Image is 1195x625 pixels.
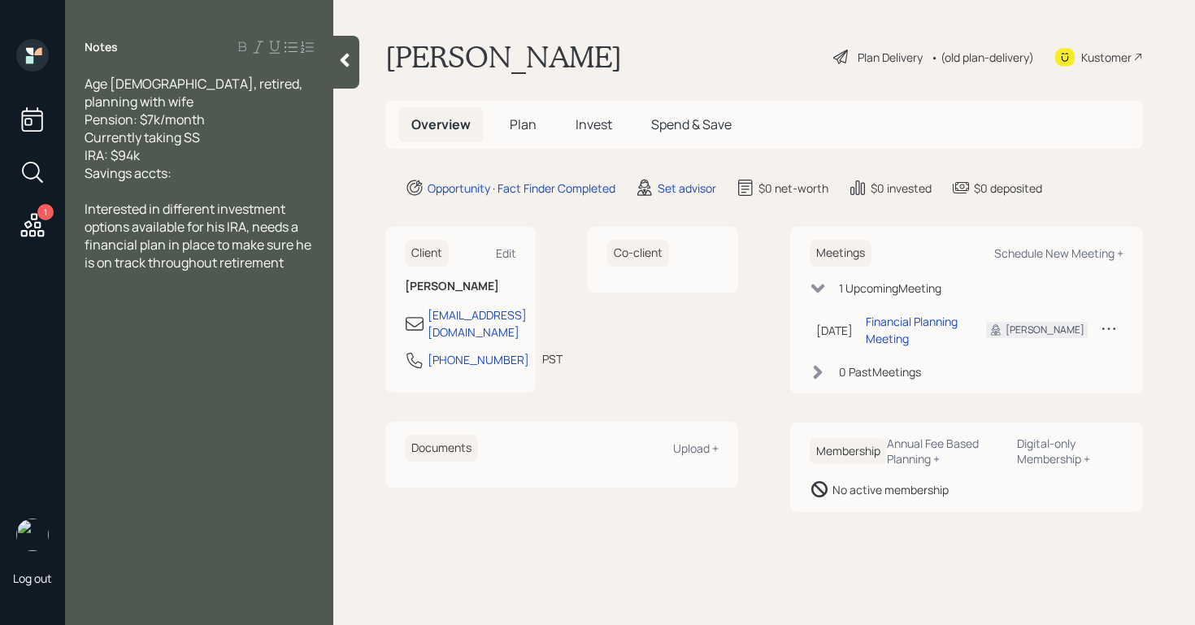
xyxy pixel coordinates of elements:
h1: [PERSON_NAME] [385,39,622,75]
h6: Co-client [607,240,669,267]
span: Currently taking SS [85,128,200,146]
h6: Membership [810,438,887,465]
div: Digital-only Membership + [1017,436,1123,467]
div: Set advisor [658,180,716,197]
span: Invest [576,115,612,133]
div: PST [542,350,563,367]
div: [DATE] [816,322,853,339]
div: Plan Delivery [858,49,923,66]
div: Opportunity · Fact Finder Completed [428,180,615,197]
span: Interested in different investment options available for his IRA, needs a financial plan in place... [85,200,314,271]
div: • (old plan-delivery) [931,49,1034,66]
span: IRA: $94k [85,146,140,164]
div: Edit [496,245,516,261]
div: 1 Upcoming Meeting [839,280,941,297]
span: Spend & Save [651,115,732,133]
div: Schedule New Meeting + [994,245,1123,261]
div: $0 deposited [974,180,1042,197]
div: Financial Planning Meeting [866,313,960,347]
div: $0 invested [871,180,932,197]
span: Savings accts: [85,164,172,182]
div: 0 Past Meeting s [839,363,921,380]
span: Plan [510,115,537,133]
div: $0 net-worth [758,180,828,197]
label: Notes [85,39,118,55]
span: Pension: $7k/month [85,111,205,128]
span: Age [DEMOGRAPHIC_DATA], retired, planning with wife [85,75,305,111]
div: No active membership [832,481,949,498]
h6: Client [405,240,449,267]
h6: [PERSON_NAME] [405,280,516,293]
div: [PHONE_NUMBER] [428,351,529,368]
span: Overview [411,115,471,133]
div: Upload + [673,441,719,456]
div: [PERSON_NAME] [1006,323,1084,337]
h6: Documents [405,435,478,462]
div: Log out [13,571,52,586]
h6: Meetings [810,240,871,267]
div: 1 [37,204,54,220]
div: [EMAIL_ADDRESS][DOMAIN_NAME] [428,306,527,341]
img: robby-grisanti-headshot.png [16,519,49,551]
div: Annual Fee Based Planning + [887,436,1004,467]
div: Kustomer [1081,49,1132,66]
